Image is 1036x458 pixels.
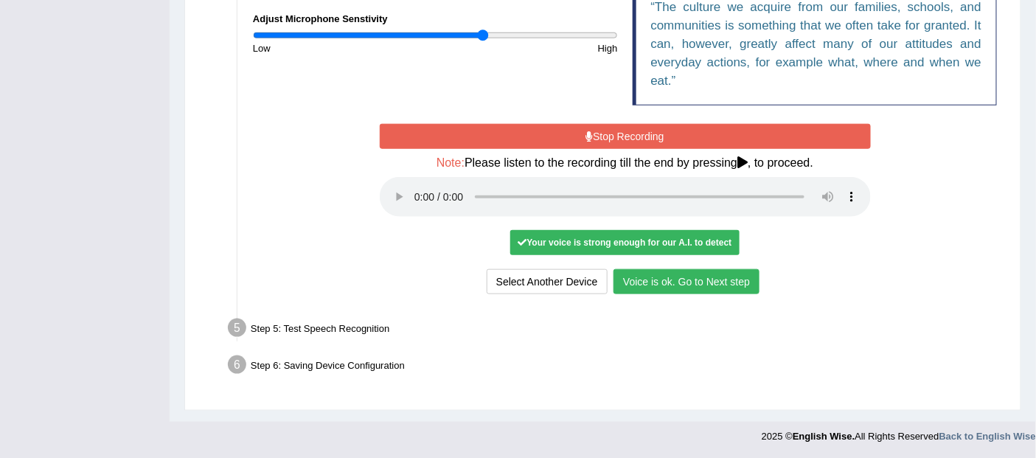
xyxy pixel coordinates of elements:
[487,269,608,294] button: Select Another Device
[793,431,855,442] strong: English Wise.
[221,351,1014,384] div: Step 6: Saving Device Configuration
[613,269,759,294] button: Voice is ok. Go to Next step
[939,431,1036,442] a: Back to English Wise
[246,41,435,55] div: Low
[380,124,871,149] button: Stop Recording
[253,12,388,26] label: Adjust Microphone Senstivity
[437,156,465,169] span: Note:
[762,422,1036,443] div: 2025 © All Rights Reserved
[221,314,1014,347] div: Step 5: Test Speech Recognition
[380,156,871,170] h4: Please listen to the recording till the end by pressing , to proceed.
[435,41,625,55] div: High
[510,230,739,255] div: Your voice is strong enough for our A.I. to detect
